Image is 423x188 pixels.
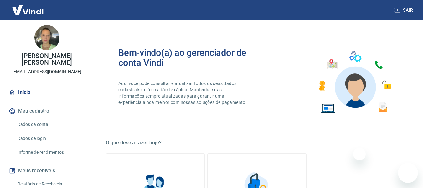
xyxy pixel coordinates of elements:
[15,118,86,131] a: Dados da conta
[393,4,415,16] button: Sair
[118,48,257,68] h2: Bem-vindo(a) ao gerenciador de conta Vindi
[353,148,366,160] iframe: Fechar mensagem
[313,48,395,117] img: Imagem de um avatar masculino com diversos icones exemplificando as funcionalidades do gerenciado...
[8,104,86,118] button: Meu cadastro
[15,146,86,159] a: Informe de rendimentos
[8,0,48,19] img: Vindi
[398,163,418,183] iframe: Botão para abrir a janela de mensagens
[12,68,81,75] p: [EMAIL_ADDRESS][DOMAIN_NAME]
[15,132,86,145] a: Dados de login
[8,85,86,99] a: Início
[34,25,59,50] img: 15d61fe2-2cf3-463f-abb3-188f2b0ad94a.jpeg
[118,80,248,105] p: Aqui você pode consultar e atualizar todos os seus dados cadastrais de forma fácil e rápida. Mant...
[8,164,86,178] button: Meus recebíveis
[106,140,408,146] h5: O que deseja fazer hoje?
[5,53,89,66] p: [PERSON_NAME] [PERSON_NAME]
